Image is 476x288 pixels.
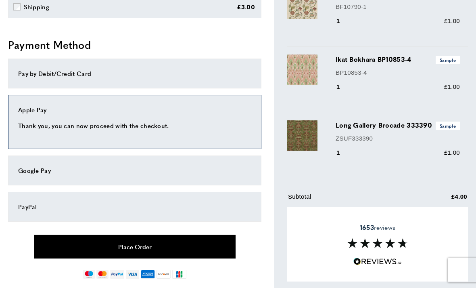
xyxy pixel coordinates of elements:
[18,69,251,78] div: Pay by Debit/Credit Card
[172,270,186,279] img: jcb
[353,258,402,265] img: Reviews.io 5 stars
[444,83,460,90] span: £1.00
[360,223,374,232] strong: 1653
[18,105,251,115] div: Apple Pay
[444,17,460,24] span: £1.00
[83,270,95,279] img: maestro
[444,149,460,156] span: £1.00
[336,134,460,143] p: ZSUF333390
[18,202,251,212] div: PayPal
[336,16,351,26] div: 1
[8,38,261,52] h2: Payment Method
[436,56,460,64] span: Sample
[287,120,317,151] img: Long Gallery Brocade 333390
[336,68,460,78] p: BP10853-4
[18,166,251,175] div: Google Pay
[18,121,251,130] p: Thank you, you can now proceed with the checkout.
[436,122,460,130] span: Sample
[336,120,460,130] h3: Long Gallery Brocade 333390
[126,270,139,279] img: visa
[336,2,460,12] p: BF10790-1
[411,192,467,208] td: £4.00
[157,270,171,279] img: discover
[96,270,108,279] img: mastercard
[360,223,395,231] span: reviews
[336,82,351,92] div: 1
[287,55,317,85] img: Ikat Bokhara BP10853-4
[34,235,236,259] button: Place Order
[141,270,155,279] img: american-express
[347,238,408,248] img: Reviews section
[336,148,351,158] div: 1
[288,192,411,208] td: Subtotal
[336,55,460,64] h3: Ikat Bokhara BP10853-4
[110,270,124,279] img: paypal
[24,2,49,12] div: Shipping
[237,2,255,12] div: £3.00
